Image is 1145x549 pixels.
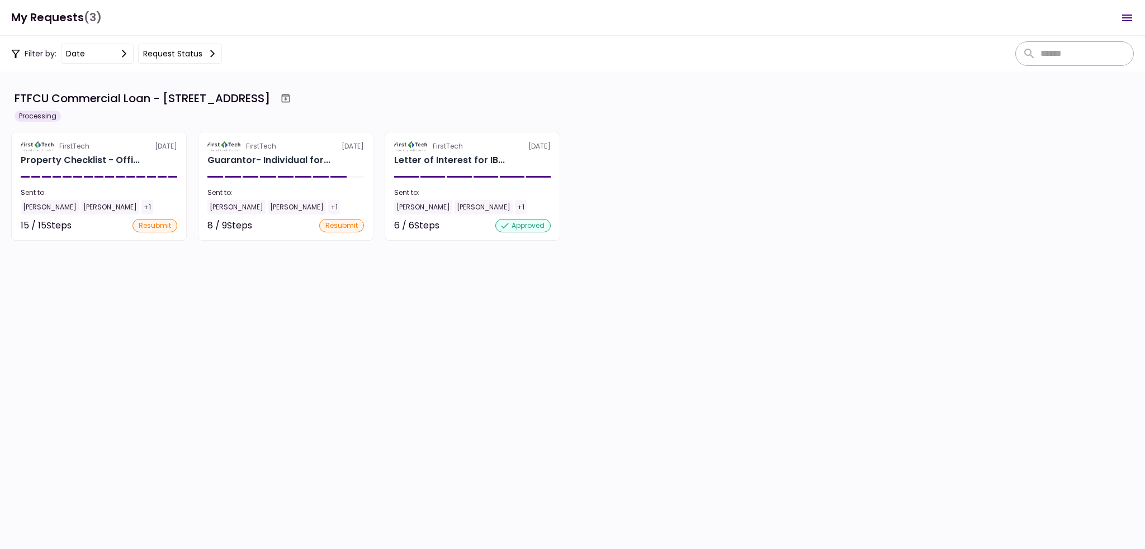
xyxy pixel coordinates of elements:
[207,219,252,232] div: 8 / 9 Steps
[276,88,296,108] button: Archive workflow
[328,200,340,214] div: +1
[394,141,428,151] img: Partner logo
[207,141,242,151] img: Partner logo
[394,200,452,214] div: [PERSON_NAME]
[21,188,177,198] div: Sent to:
[21,141,177,151] div: [DATE]
[21,154,140,167] div: Property Checklist - Office Retail for IBNI Investments, LLC 16 Uvalde Road
[11,44,222,64] div: Filter by:
[319,219,364,232] div: resubmit
[11,6,102,29] h1: My Requests
[433,141,463,151] div: FirstTech
[81,200,139,214] div: [PERSON_NAME]
[394,188,551,198] div: Sent to:
[141,200,153,214] div: +1
[15,90,270,107] div: FTFCU Commercial Loan - [STREET_ADDRESS]
[61,44,134,64] button: date
[207,188,364,198] div: Sent to:
[394,154,505,167] div: Letter of Interest for IBNI Investments, LLC 6 Uvalde Road Houston TX
[207,141,364,151] div: [DATE]
[207,200,266,214] div: [PERSON_NAME]
[21,141,55,151] img: Partner logo
[394,141,551,151] div: [DATE]
[133,219,177,232] div: resubmit
[515,200,527,214] div: +1
[268,200,326,214] div: [PERSON_NAME]
[84,6,102,29] span: (3)
[207,154,330,167] div: Guarantor- Individual for IBNI Investments, LLC Johnny Ganim
[138,44,222,64] button: Request status
[21,219,72,232] div: 15 / 15 Steps
[1114,4,1141,31] button: Open menu
[21,200,79,214] div: [PERSON_NAME]
[15,111,61,122] div: Processing
[394,219,439,232] div: 6 / 6 Steps
[66,47,85,60] div: date
[455,200,513,214] div: [PERSON_NAME]
[246,141,276,151] div: FirstTech
[495,219,551,232] div: approved
[59,141,89,151] div: FirstTech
